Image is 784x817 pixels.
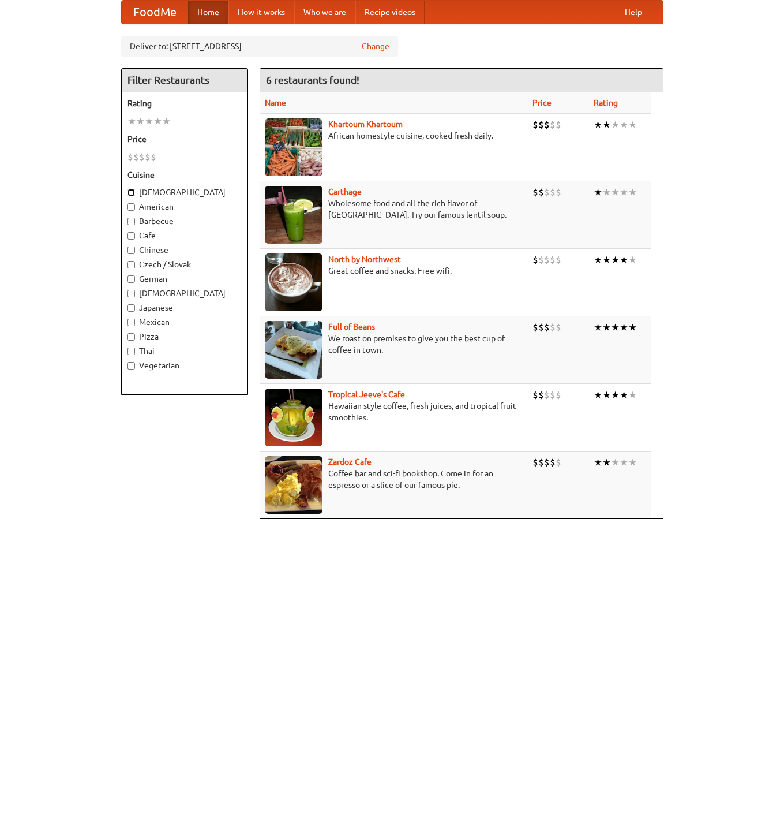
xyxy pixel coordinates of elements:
[628,456,637,469] li: ★
[265,186,322,244] img: carthage.jpg
[544,389,550,401] li: $
[362,40,389,52] a: Change
[127,230,242,241] label: Cafe
[265,400,523,423] p: Hawaiian style coffee, fresh juices, and tropical fruit smoothies.
[550,321,556,334] li: $
[538,389,544,401] li: $
[139,151,145,163] li: $
[127,302,242,314] label: Japanese
[611,253,620,266] li: ★
[328,457,372,467] a: Zardoz Cafe
[328,322,375,331] a: Full of Beans
[602,118,611,131] li: ★
[328,120,403,129] a: Khartoum Khartoum
[265,468,523,491] p: Coffee bar and sci-fi bookshop. Come in for an espresso or a slice of our famous pie.
[620,389,628,401] li: ★
[628,186,637,199] li: ★
[544,321,550,334] li: $
[602,456,611,469] li: ★
[620,253,628,266] li: ★
[611,118,620,131] li: ★
[127,345,242,357] label: Thai
[228,1,294,24] a: How it works
[153,115,162,128] li: ★
[556,186,561,199] li: $
[532,456,538,469] li: $
[127,275,135,283] input: German
[611,186,620,199] li: ★
[616,1,651,24] a: Help
[550,186,556,199] li: $
[602,321,611,334] li: ★
[127,151,133,163] li: $
[127,215,242,227] label: Barbecue
[127,348,135,355] input: Thai
[544,186,550,199] li: $
[265,333,523,356] p: We roast on premises to give you the best cup of coffee in town.
[550,118,556,131] li: $
[127,186,242,198] label: [DEMOGRAPHIC_DATA]
[628,389,637,401] li: ★
[550,389,556,401] li: $
[151,151,156,163] li: $
[532,118,538,131] li: $
[594,98,618,107] a: Rating
[265,456,322,514] img: zardoz.jpg
[265,265,523,277] p: Great coffee and snacks. Free wifi.
[594,456,602,469] li: ★
[328,255,401,264] a: North by Northwest
[628,253,637,266] li: ★
[532,253,538,266] li: $
[544,456,550,469] li: $
[602,389,611,401] li: ★
[328,390,405,399] a: Tropical Jeeve's Cafe
[556,321,561,334] li: $
[265,389,322,446] img: jeeves.jpg
[550,253,556,266] li: $
[121,36,398,57] div: Deliver to: [STREET_ADDRESS]
[538,321,544,334] li: $
[594,253,602,266] li: ★
[294,1,355,24] a: Who we are
[538,456,544,469] li: $
[602,253,611,266] li: ★
[532,321,538,334] li: $
[127,362,135,370] input: Vegetarian
[127,259,242,270] label: Czech / Slovak
[127,273,242,285] label: German
[266,74,359,85] ng-pluralize: 6 restaurants found!
[145,151,151,163] li: $
[611,456,620,469] li: ★
[265,321,322,379] img: beans.jpg
[265,98,286,107] a: Name
[127,232,135,240] input: Cafe
[611,321,620,334] li: ★
[532,186,538,199] li: $
[127,133,242,145] h5: Price
[544,118,550,131] li: $
[538,186,544,199] li: $
[265,253,322,311] img: north.jpg
[620,186,628,199] li: ★
[188,1,228,24] a: Home
[133,151,139,163] li: $
[127,115,136,128] li: ★
[265,197,523,221] p: Wholesome food and all the rich flavor of [GEOGRAPHIC_DATA]. Try our famous lentil soup.
[127,319,135,326] input: Mexican
[594,118,602,131] li: ★
[127,261,135,268] input: Czech / Slovak
[127,360,242,371] label: Vegetarian
[556,118,561,131] li: $
[127,201,242,212] label: American
[127,218,135,225] input: Barbecue
[556,253,561,266] li: $
[355,1,425,24] a: Recipe videos
[556,456,561,469] li: $
[127,98,242,109] h5: Rating
[127,247,135,254] input: Chinese
[127,290,135,297] input: [DEMOGRAPHIC_DATA]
